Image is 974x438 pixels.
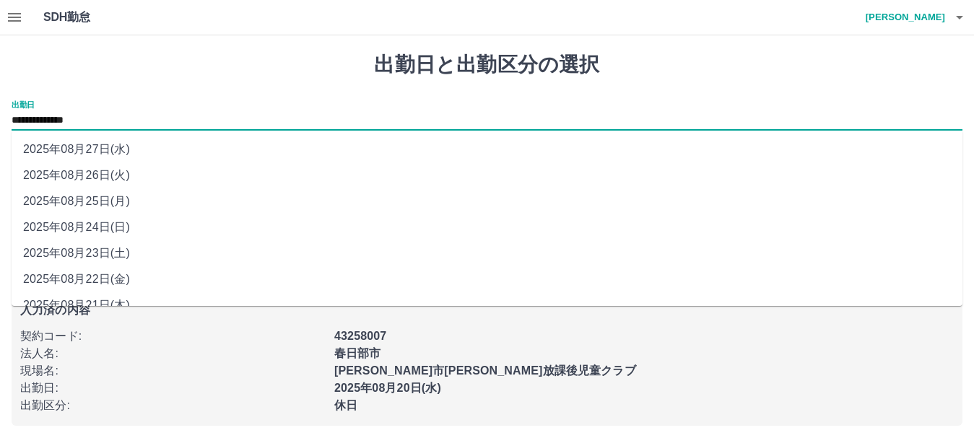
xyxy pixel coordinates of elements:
[334,330,386,342] b: 43258007
[12,162,962,188] li: 2025年08月26日(火)
[12,136,962,162] li: 2025年08月27日(水)
[12,266,962,292] li: 2025年08月22日(金)
[334,382,441,394] b: 2025年08月20日(水)
[20,345,326,362] p: 法人名 :
[20,362,326,380] p: 現場名 :
[334,347,381,359] b: 春日部市
[12,53,962,77] h1: 出勤日と出勤区分の選択
[334,399,357,411] b: 休日
[20,328,326,345] p: 契約コード :
[334,364,636,377] b: [PERSON_NAME]市[PERSON_NAME]放課後児童クラブ
[12,99,35,110] label: 出勤日
[20,397,326,414] p: 出勤区分 :
[12,292,962,318] li: 2025年08月21日(木)
[12,240,962,266] li: 2025年08月23日(土)
[12,188,962,214] li: 2025年08月25日(月)
[20,380,326,397] p: 出勤日 :
[12,214,962,240] li: 2025年08月24日(日)
[20,305,954,316] p: 入力済の内容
